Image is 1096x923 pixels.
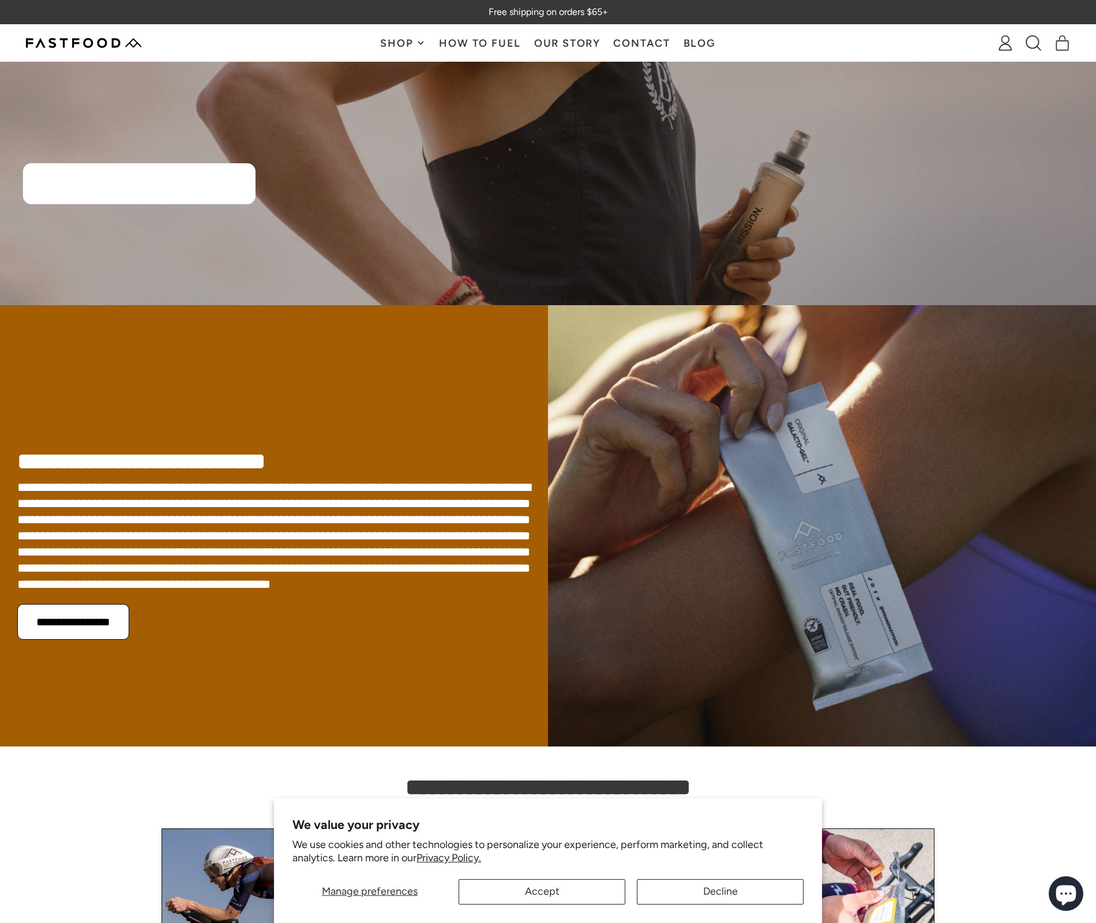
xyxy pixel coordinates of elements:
a: Blog [677,25,722,61]
inbox-online-store-chat: Shopify online store chat [1045,876,1087,914]
img: Person holding a silver packet labeled 'FASTFOOD' with fitness information. [548,305,1096,746]
h2: We value your privacy [292,817,804,832]
button: Accept [459,879,625,905]
span: Manage preferences [322,885,418,898]
a: How To Fuel [433,25,527,61]
a: Contact [607,25,677,61]
p: We use cookies and other technologies to personalize your experience, perform marketing, and coll... [292,838,804,865]
button: Decline [637,879,804,905]
a: Privacy Policy. [416,851,481,864]
button: Manage preferences [292,879,447,905]
button: Shop [374,25,433,61]
span: Shop [380,38,416,48]
a: Our Story [527,25,607,61]
img: Fastfood [26,38,141,48]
